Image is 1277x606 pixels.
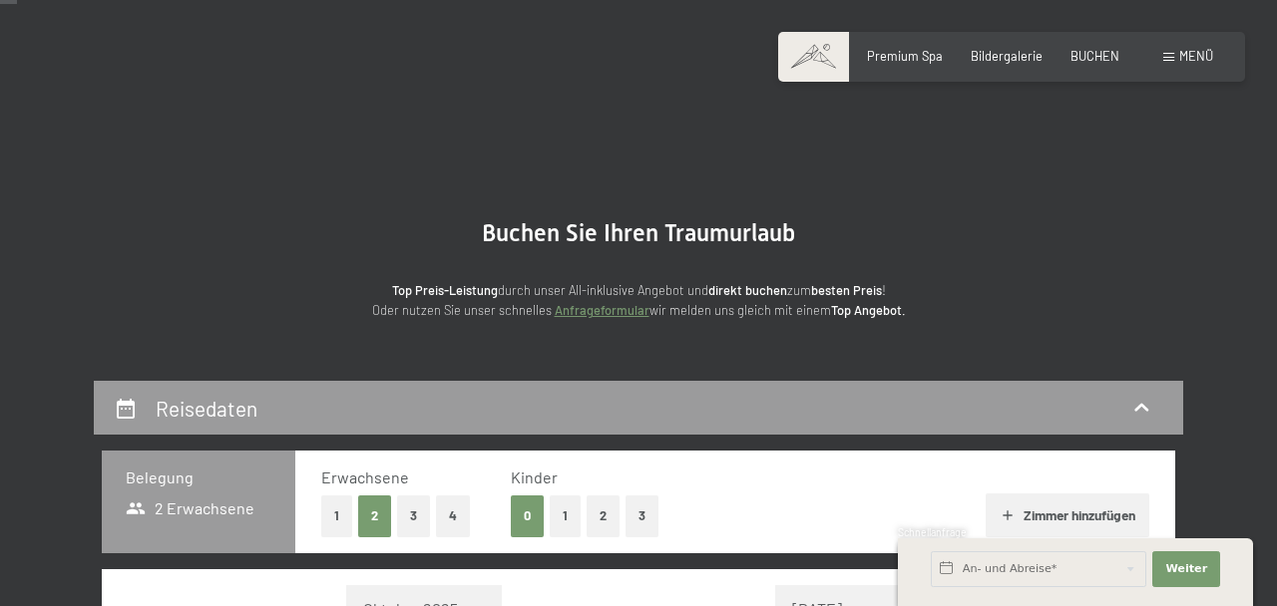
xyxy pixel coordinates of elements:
[971,48,1043,64] a: Bildergalerie
[511,467,558,486] span: Kinder
[1152,551,1220,587] button: Weiter
[550,495,581,536] button: 1
[555,302,649,318] a: Anfrageformular
[708,282,787,298] strong: direkt buchen
[587,495,620,536] button: 2
[436,495,470,536] button: 4
[397,495,430,536] button: 3
[126,497,254,519] span: 2 Erwachsene
[986,493,1148,537] button: Zimmer hinzufügen
[126,466,271,488] h3: Belegung
[1179,48,1213,64] span: Menü
[898,526,967,538] span: Schnellanfrage
[239,280,1038,321] p: durch unser All-inklusive Angebot und zum ! Oder nutzen Sie unser schnelles wir melden uns gleich...
[392,282,498,298] strong: Top Preis-Leistung
[358,495,391,536] button: 2
[156,396,257,421] h2: Reisedaten
[1165,561,1207,577] span: Weiter
[1070,48,1119,64] a: BUCHEN
[511,495,544,536] button: 0
[321,467,409,486] span: Erwachsene
[626,495,658,536] button: 3
[811,282,882,298] strong: besten Preis
[321,495,352,536] button: 1
[831,302,906,318] strong: Top Angebot.
[867,48,943,64] a: Premium Spa
[482,219,795,247] span: Buchen Sie Ihren Traumurlaub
